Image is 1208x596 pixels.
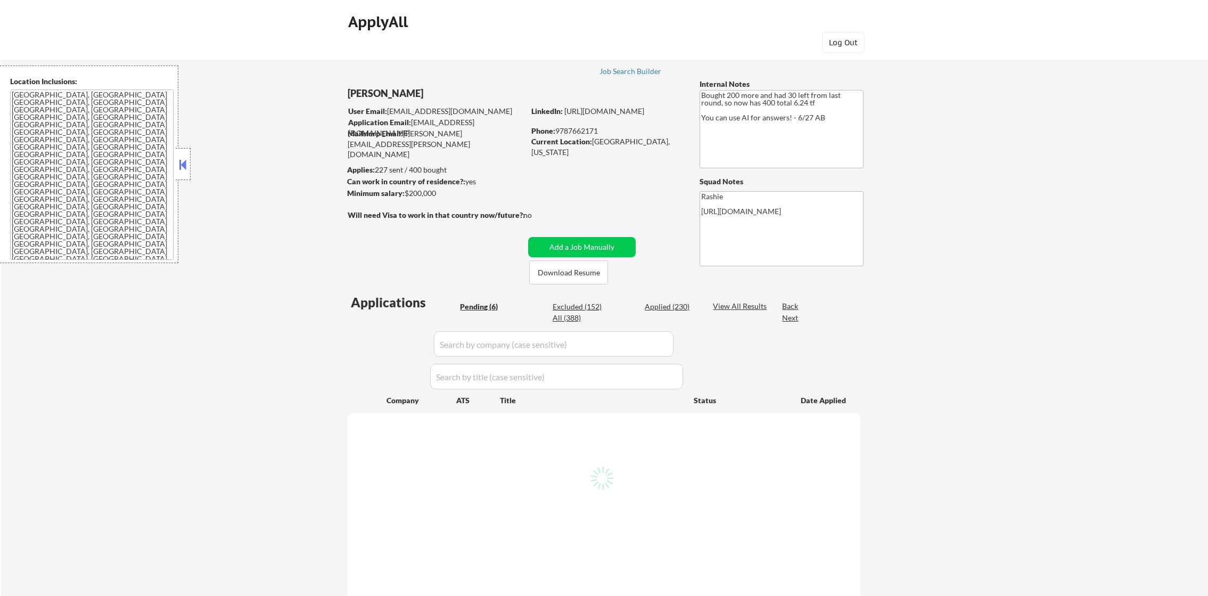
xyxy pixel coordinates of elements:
[456,395,500,406] div: ATS
[348,106,524,117] div: [EMAIL_ADDRESS][DOMAIN_NAME]
[599,68,662,75] div: Job Search Builder
[460,301,513,312] div: Pending (6)
[599,67,662,78] a: Job Search Builder
[348,129,403,138] strong: Mailslurp Email:
[531,126,555,135] strong: Phone:
[347,188,524,199] div: $200,000
[528,237,636,257] button: Add a Job Manually
[348,128,524,160] div: [PERSON_NAME][EMAIL_ADDRESS][PERSON_NAME][DOMAIN_NAME]
[348,107,387,116] strong: User Email:
[645,301,698,312] div: Applied (230)
[700,79,864,89] div: Internal Notes
[348,87,566,100] div: [PERSON_NAME]
[564,107,644,116] a: [URL][DOMAIN_NAME]
[801,395,848,406] div: Date Applied
[348,117,524,138] div: [EMAIL_ADDRESS][DOMAIN_NAME]
[500,395,684,406] div: Title
[430,364,683,389] input: Search by title (case sensitive)
[553,313,606,323] div: All (388)
[523,210,554,221] div: no
[347,165,524,175] div: 227 sent / 400 bought
[531,136,682,157] div: [GEOGRAPHIC_DATA], [US_STATE]
[782,301,799,312] div: Back
[348,13,411,31] div: ApplyAll
[434,331,673,357] input: Search by company (case sensitive)
[348,210,525,219] strong: Will need Visa to work in that country now/future?:
[700,176,864,187] div: Squad Notes
[822,32,865,53] button: Log Out
[694,390,785,410] div: Status
[347,165,375,174] strong: Applies:
[531,137,592,146] strong: Current Location:
[713,301,770,312] div: View All Results
[531,126,682,136] div: 9787662171
[529,260,608,284] button: Download Resume
[351,296,456,309] div: Applications
[347,177,465,186] strong: Can work in country of residence?:
[387,395,456,406] div: Company
[531,107,563,116] strong: LinkedIn:
[348,118,411,127] strong: Application Email:
[10,76,174,87] div: Location Inclusions:
[347,176,521,187] div: yes
[553,301,606,312] div: Excluded (152)
[782,313,799,323] div: Next
[347,189,405,198] strong: Minimum salary:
